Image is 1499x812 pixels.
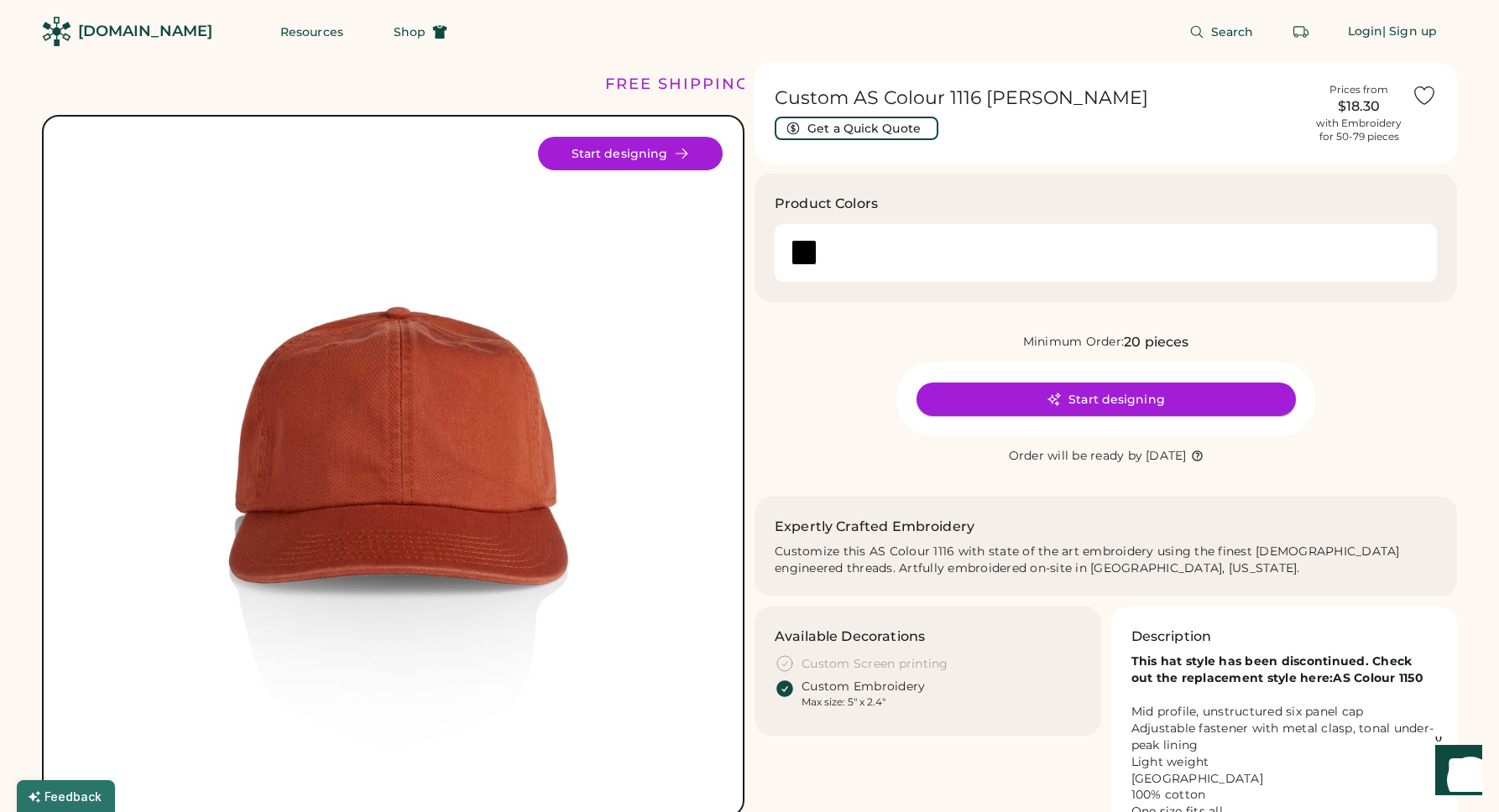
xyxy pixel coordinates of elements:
div: Custom Screen printing [802,656,948,673]
iframe: Front Chat [1419,737,1491,809]
div: Minimum Order: [1023,334,1125,351]
h3: Available Decorations [775,627,925,647]
span: Search [1211,26,1254,38]
button: Shop [373,15,467,49]
button: Search [1169,15,1274,49]
div: | Sign up [1382,23,1437,40]
h3: Description [1131,627,1212,647]
div: Max size: 5" x 2.4" [802,695,885,709]
button: Retrieve an order [1284,15,1318,49]
h1: Custom AS Colour 1116 [PERSON_NAME] [775,86,1306,110]
div: Order will be ready by [1009,448,1143,465]
div: with Embroidery for 50-79 pieces [1316,117,1402,143]
div: FREE SHIPPING [605,73,749,96]
button: Start designing [917,383,1296,416]
button: Resources [260,15,363,49]
div: $18.30 [1316,96,1402,117]
div: Custom Embroidery [802,679,925,695]
span: Shop [394,26,426,38]
button: Get a Quick Quote [775,117,938,140]
button: Start designing [538,137,723,170]
div: Login [1348,23,1383,40]
div: [DOMAIN_NAME] [78,21,212,42]
div: Prices from [1329,83,1388,96]
div: 20 pieces [1124,332,1188,352]
h3: Product Colors [775,194,878,214]
h2: Expertly Crafted Embroidery [775,517,974,537]
div: [DATE] [1146,448,1187,465]
strong: This hat style has been discontinued. Check out the replacement style here: [1131,653,1416,685]
div: Customize this AS Colour 1116 with state of the art embroidery using the finest [DEMOGRAPHIC_DATA... [775,544,1437,577]
div: 1116 Style Image [64,137,723,795]
a: AS Colour 1150 [1333,670,1423,685]
img: Rendered Logo - Screens [42,17,71,46]
img: AS Colour 1116 Product Image [64,137,723,795]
